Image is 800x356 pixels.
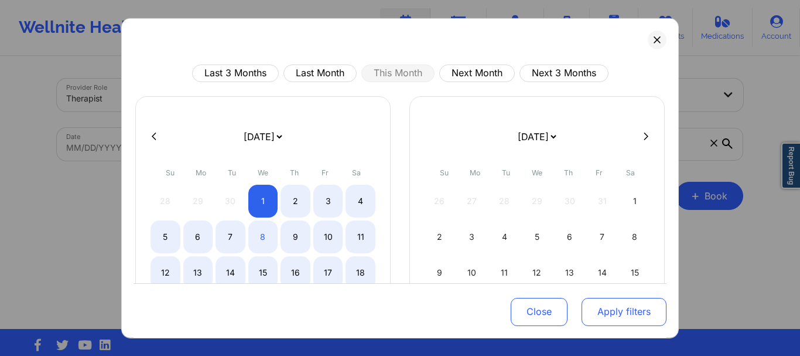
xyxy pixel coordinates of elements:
[196,168,206,177] abbr: Monday
[582,298,666,326] button: Apply filters
[522,220,552,253] div: Wed Nov 05 2025
[248,184,278,217] div: Wed Oct 01 2025
[248,256,278,289] div: Wed Oct 15 2025
[490,220,519,253] div: Tue Nov 04 2025
[425,256,454,289] div: Sun Nov 09 2025
[522,256,552,289] div: Wed Nov 12 2025
[346,184,375,217] div: Sat Oct 04 2025
[313,184,343,217] div: Fri Oct 03 2025
[457,256,487,289] div: Mon Nov 10 2025
[511,298,567,326] button: Close
[555,220,584,253] div: Thu Nov 06 2025
[151,220,180,253] div: Sun Oct 05 2025
[258,168,268,177] abbr: Wednesday
[425,220,454,253] div: Sun Nov 02 2025
[322,168,329,177] abbr: Friday
[490,256,519,289] div: Tue Nov 11 2025
[248,220,278,253] div: Wed Oct 08 2025
[313,220,343,253] div: Fri Oct 10 2025
[283,64,357,82] button: Last Month
[346,256,375,289] div: Sat Oct 18 2025
[151,256,180,289] div: Sun Oct 12 2025
[281,184,310,217] div: Thu Oct 02 2025
[192,64,279,82] button: Last 3 Months
[281,220,310,253] div: Thu Oct 09 2025
[519,64,608,82] button: Next 3 Months
[183,256,213,289] div: Mon Oct 13 2025
[596,168,603,177] abbr: Friday
[290,168,299,177] abbr: Thursday
[440,168,449,177] abbr: Sunday
[361,64,435,82] button: This Month
[620,256,649,289] div: Sat Nov 15 2025
[166,168,175,177] abbr: Sunday
[620,184,649,217] div: Sat Nov 01 2025
[532,168,542,177] abbr: Wednesday
[626,168,635,177] abbr: Saturday
[352,168,361,177] abbr: Saturday
[620,220,649,253] div: Sat Nov 08 2025
[346,220,375,253] div: Sat Oct 11 2025
[564,168,573,177] abbr: Thursday
[502,168,510,177] abbr: Tuesday
[228,168,236,177] abbr: Tuesday
[216,220,245,253] div: Tue Oct 07 2025
[555,256,584,289] div: Thu Nov 13 2025
[281,256,310,289] div: Thu Oct 16 2025
[457,220,487,253] div: Mon Nov 03 2025
[587,220,617,253] div: Fri Nov 07 2025
[470,168,480,177] abbr: Monday
[587,256,617,289] div: Fri Nov 14 2025
[313,256,343,289] div: Fri Oct 17 2025
[439,64,515,82] button: Next Month
[216,256,245,289] div: Tue Oct 14 2025
[183,220,213,253] div: Mon Oct 06 2025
